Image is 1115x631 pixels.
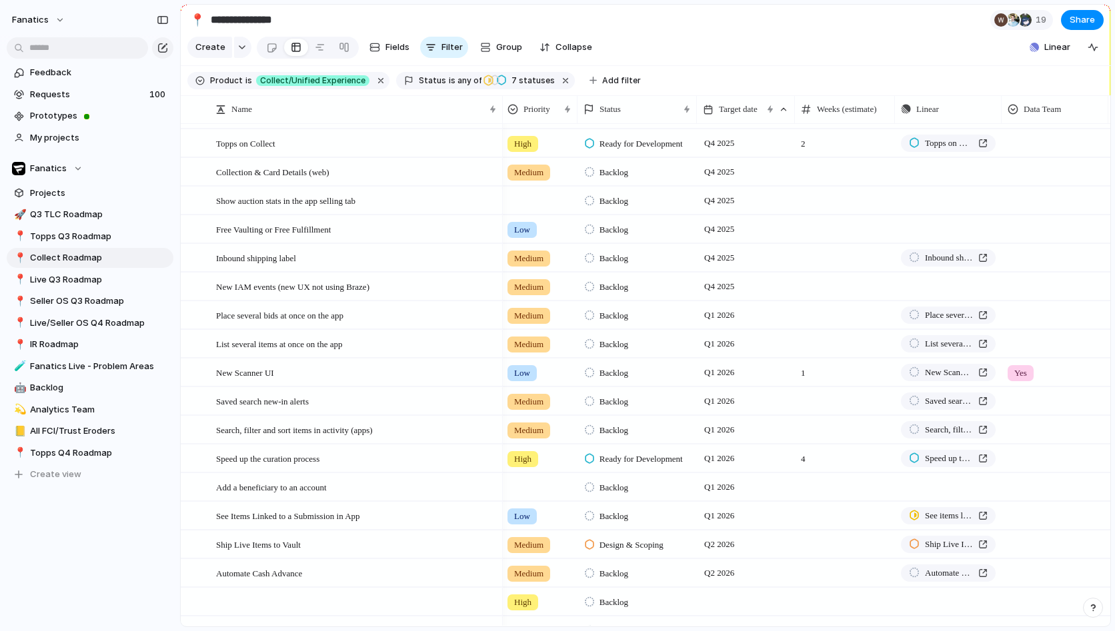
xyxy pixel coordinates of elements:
button: Add filter [582,71,649,90]
a: 📒All FCI/Trust Eroders [7,421,173,441]
span: Free Vaulting or Free Fulfillment [216,221,331,237]
a: Projects [7,183,173,203]
button: 📍 [12,446,25,460]
span: Show auction stats in the app selling tab [216,193,355,208]
span: Live/Seller OS Q4 Roadmap [30,316,169,330]
span: Backlog [600,366,628,380]
span: Backlog [600,252,628,265]
span: Create [195,41,225,54]
a: Automate Cash Advance [901,564,996,582]
span: Backlog [600,281,628,294]
div: 📒 [14,424,23,439]
span: New Scanner UI [216,364,274,380]
span: Design & Scoping [600,538,664,552]
span: 100 [149,88,168,101]
a: Saved search new-in alerts [901,392,996,410]
span: My projects [30,131,169,145]
span: Inbound shipping label [925,251,973,265]
span: Product [210,75,243,87]
button: Share [1061,10,1104,30]
button: Create view [7,464,173,484]
a: 📍Topps Q3 Roadmap [7,227,173,247]
span: Q1 2026 [701,364,738,380]
span: Backlog [600,424,628,437]
button: Filter [420,37,468,58]
span: 1 [796,359,894,380]
button: 📒 [12,424,25,438]
span: Q4 2025 [701,279,738,295]
a: 📍Live Q3 Roadmap [7,270,173,290]
span: any of [455,75,481,87]
span: Analytics Team [30,403,169,416]
span: All FCI/Trust Eroders [30,424,169,438]
span: Projects [30,187,169,200]
span: Topps on Collect [925,137,973,150]
span: Q4 2025 [701,250,738,266]
span: Low [514,366,530,380]
span: Q1 2026 [701,393,738,409]
span: Low [514,223,530,237]
span: Fanatics Live - Problem Areas [30,360,169,373]
a: Speed up the curation process [901,450,996,467]
span: Backlog [600,395,628,408]
span: Target date [719,103,758,116]
button: is [243,73,255,88]
button: Linear [1024,37,1076,57]
a: Inbound shipping label [901,249,996,267]
a: Ship Live Items to Vault [901,536,996,553]
span: Create view [30,468,81,481]
span: Backlog [600,510,628,523]
div: 📍 [14,229,23,244]
button: 📍 [187,9,208,31]
a: Requests100 [7,85,173,105]
div: 🚀Q3 TLC Roadmap [7,205,173,225]
span: Share [1070,13,1095,27]
button: 📍 [12,316,25,330]
span: Name [231,103,252,116]
button: fanatics [6,9,72,31]
span: Collapse [555,41,592,54]
button: 📍 [12,295,25,308]
span: Backlog [600,481,628,494]
a: My projects [7,128,173,148]
a: Search, filter and sort items in activity (apps) [901,421,996,438]
a: 📍Collect Roadmap [7,248,173,268]
span: Medium [514,567,543,580]
div: 📍 [14,445,23,460]
div: 📍 [14,315,23,330]
span: Q1 2026 [701,508,738,524]
span: Q1 2026 [701,307,738,323]
span: Automate Cash Advance [216,565,302,580]
span: List several items at once on the app [925,337,973,350]
div: 🤖 [14,380,23,396]
span: Backlog [600,166,628,179]
span: Backlog [600,567,628,580]
a: Topps on Collect [901,135,996,152]
span: Data Team [1024,103,1061,116]
span: Weeks (estimate) [817,103,877,116]
div: 🤖Backlog [7,378,173,398]
span: Medium [514,424,543,437]
span: High [514,137,531,151]
button: Group [473,37,529,58]
div: 💫 [14,402,23,417]
span: Fields [385,41,409,54]
div: 📍 [14,272,23,287]
span: Yes [1014,366,1027,380]
span: Filter [441,41,463,54]
span: Q1 2026 [701,422,738,438]
span: Collect/Unified Experience [260,75,365,87]
div: 📍Seller OS Q3 Roadmap [7,291,173,311]
a: 🧪Fanatics Live - Problem Areas [7,356,173,376]
span: 2 [796,130,894,151]
span: Q1 2026 [701,479,738,495]
button: 🧪 [12,360,25,373]
div: 🚀 [14,207,23,223]
span: fanatics [12,13,49,27]
span: Medium [514,166,543,179]
span: Q3 TLC Roadmap [30,208,169,221]
span: Q1 2026 [701,336,738,352]
span: Prototypes [30,109,169,123]
button: Fanatics [7,159,173,179]
a: See items linked to a submission in app [901,507,996,524]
